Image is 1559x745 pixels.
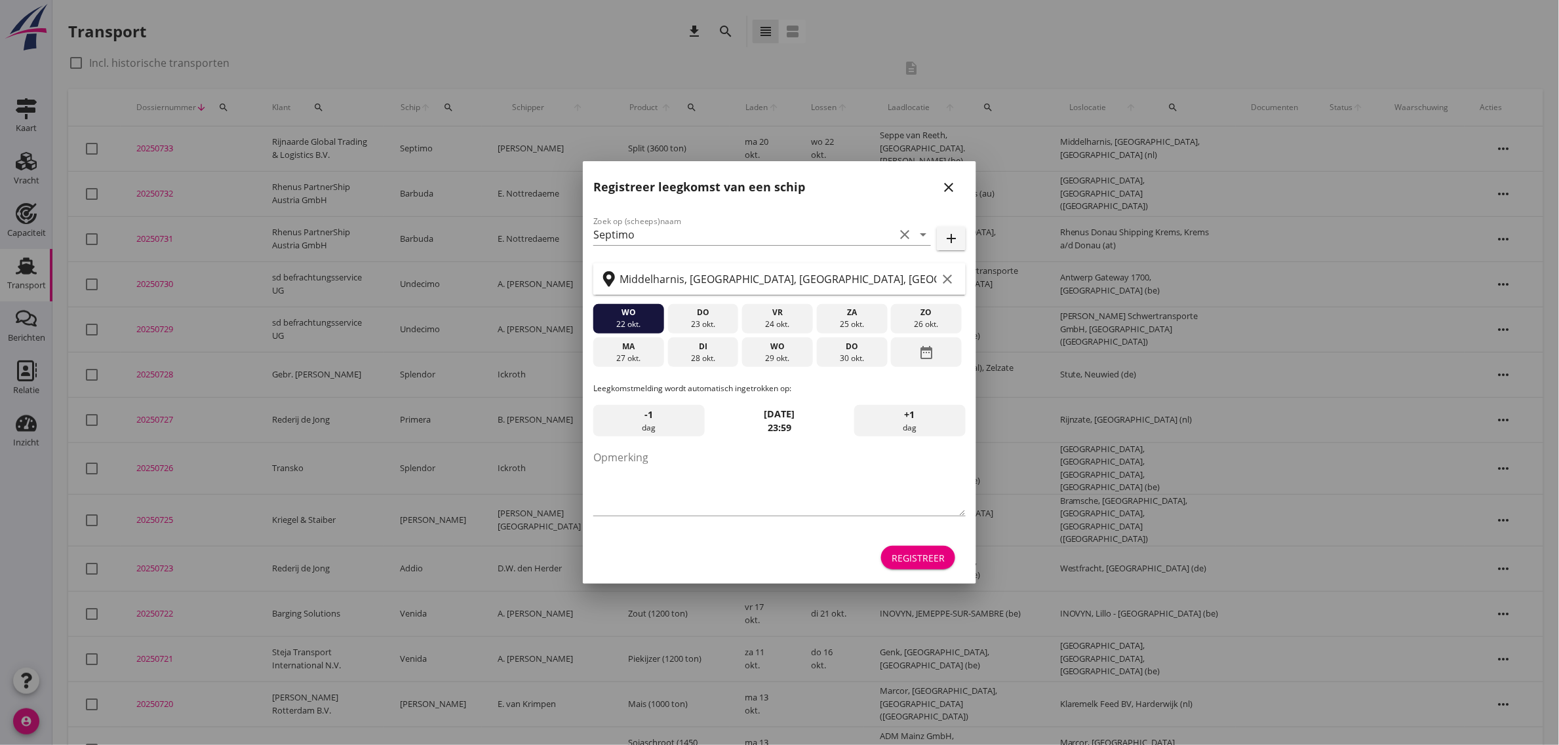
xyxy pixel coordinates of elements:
[597,318,661,330] div: 22 okt.
[894,307,958,318] div: zo
[881,546,955,569] button: Registreer
[943,231,959,246] i: add
[820,307,884,318] div: za
[671,307,735,318] div: do
[745,341,810,353] div: wo
[820,353,884,364] div: 30 okt.
[897,227,913,242] i: clear
[671,318,735,330] div: 23 okt.
[593,224,894,245] input: Zoek op (scheeps)naam
[593,178,805,196] h2: Registreer leegkomst van een schip
[941,180,957,195] i: close
[645,408,654,422] span: -1
[593,405,705,436] div: dag
[768,421,791,434] strong: 23:59
[597,341,661,353] div: ma
[905,408,915,422] span: +1
[854,405,966,436] div: dag
[620,269,937,290] input: Zoek op terminal of plaats
[918,341,934,364] i: date_range
[593,383,966,394] p: Leegkomstmelding wordt automatisch ingetrokken op:
[939,271,955,287] i: clear
[597,307,661,318] div: wo
[745,353,810,364] div: 29 okt.
[892,551,945,565] div: Registreer
[820,341,884,353] div: do
[597,353,661,364] div: 27 okt.
[745,318,810,330] div: 24 okt.
[915,227,931,242] i: arrow_drop_down
[894,318,958,330] div: 26 okt.
[820,318,884,330] div: 25 okt.
[671,341,735,353] div: di
[593,447,966,516] textarea: Opmerking
[671,353,735,364] div: 28 okt.
[764,408,795,420] strong: [DATE]
[745,307,810,318] div: vr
